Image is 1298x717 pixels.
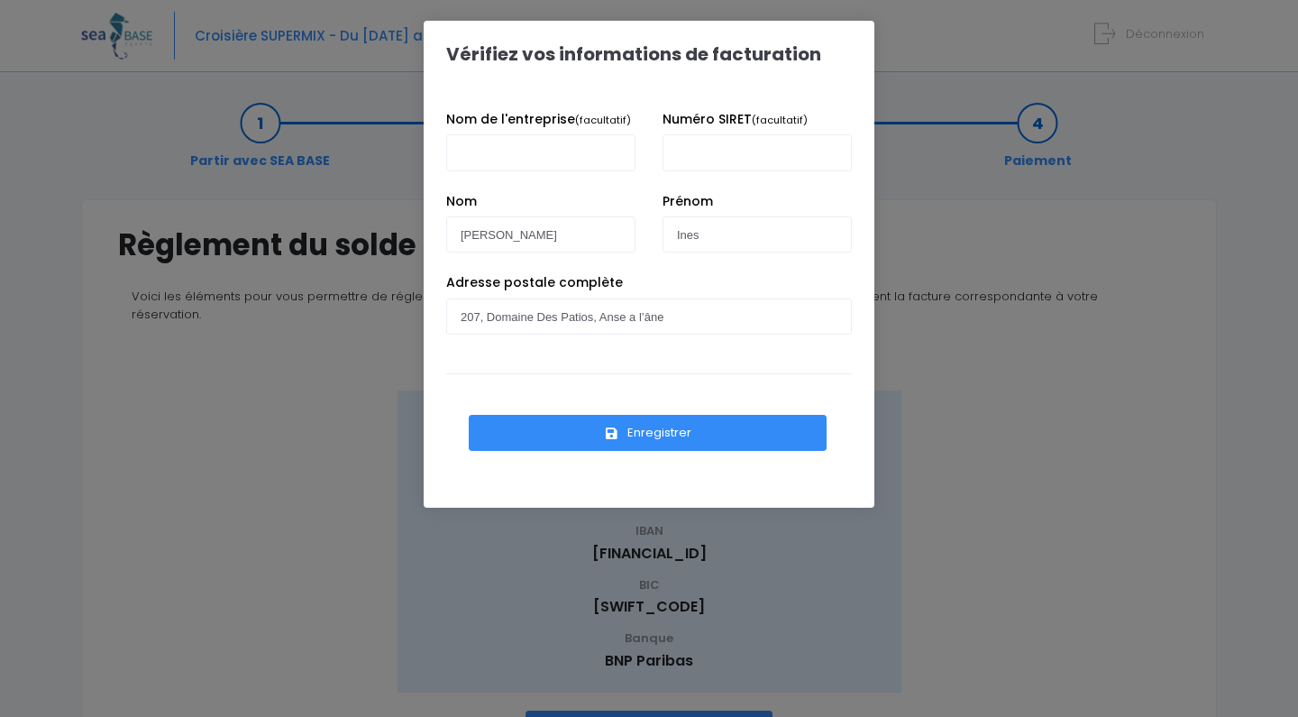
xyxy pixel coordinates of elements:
[663,110,808,129] label: Numéro SIRET
[575,113,631,127] small: (facultatif)
[752,113,808,127] small: (facultatif)
[446,43,821,65] h1: Vérifiez vos informations de facturation
[446,110,631,129] label: Nom de l'entreprise
[446,192,477,211] label: Nom
[469,415,827,451] button: Enregistrer
[446,273,623,292] label: Adresse postale complète
[663,192,713,211] label: Prénom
